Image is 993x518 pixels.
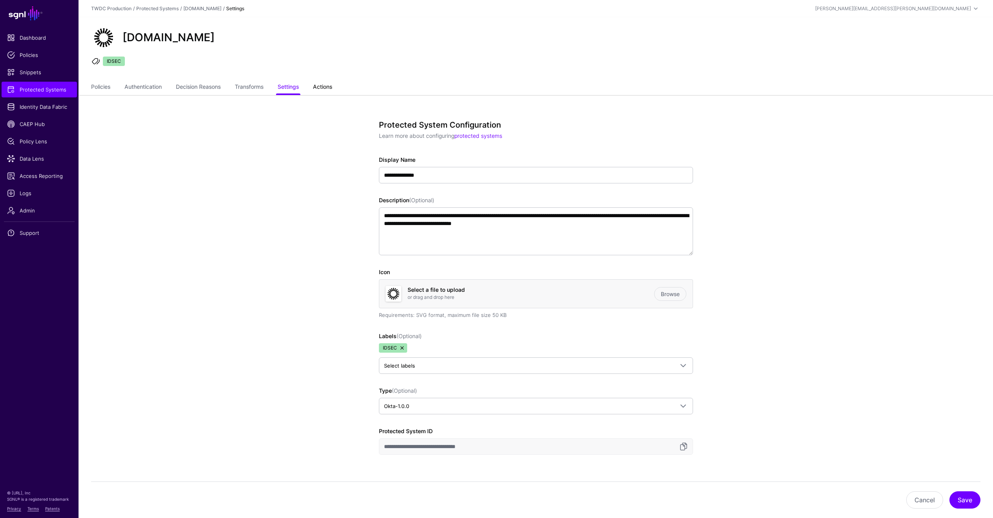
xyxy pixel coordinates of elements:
[2,30,77,46] a: Dashboard
[7,86,71,93] span: Protected Systems
[91,80,110,95] a: Policies
[384,403,409,409] span: Okta-1.0.0
[2,168,77,184] a: Access Reporting
[2,82,77,97] a: Protected Systems
[408,294,654,301] p: or drag and drop here
[7,103,71,111] span: Identity Data Fabric
[7,137,71,145] span: Policy Lens
[5,5,74,22] a: SGNL
[2,185,77,201] a: Logs
[7,68,71,76] span: Snippets
[103,57,125,66] span: IDSEC
[7,229,71,237] span: Support
[226,5,244,11] strong: Settings
[815,5,971,12] div: [PERSON_NAME][EMAIL_ADDRESS][PERSON_NAME][DOMAIN_NAME]
[7,490,71,496] p: © [URL], Inc
[409,197,434,203] span: (Optional)
[379,196,434,204] label: Description
[384,362,415,369] span: Select labels
[2,99,77,115] a: Identity Data Fabric
[949,491,980,509] button: Save
[179,5,183,12] div: /
[408,287,654,293] h4: Select a file to upload
[2,64,77,80] a: Snippets
[2,47,77,63] a: Policies
[235,80,263,95] a: Transforms
[27,506,39,511] a: Terms
[379,332,422,340] label: Labels
[2,151,77,167] a: Data Lens
[132,5,136,12] div: /
[176,80,221,95] a: Decision Reasons
[7,34,71,42] span: Dashboard
[7,120,71,128] span: CAEP Hub
[123,31,215,44] h2: [DOMAIN_NAME]
[379,120,687,130] h3: Protected System Configuration
[124,80,162,95] a: Authentication
[221,5,226,12] div: /
[45,506,60,511] a: Patents
[379,268,390,276] label: Icon
[379,386,417,395] label: Type
[7,506,21,511] a: Privacy
[136,5,179,11] a: Protected Systems
[392,387,417,394] span: (Optional)
[379,343,407,353] span: IDSEC
[454,132,502,139] a: protected systems
[278,80,299,95] a: Settings
[2,116,77,132] a: CAEP Hub
[397,333,422,339] span: (Optional)
[7,172,71,180] span: Access Reporting
[183,5,221,11] a: [DOMAIN_NAME]
[7,189,71,197] span: Logs
[2,203,77,218] a: Admin
[2,134,77,149] a: Policy Lens
[7,155,71,163] span: Data Lens
[386,286,401,302] img: svg+xml;base64,PHN2ZyB3aWR0aD0iNjQiIGhlaWdodD0iNjQiIHZpZXdCb3g9IjAgMCA2NCA2NCIgZmlsbD0ibm9uZSIgeG...
[7,496,71,502] p: SGNL® is a registered trademark
[379,427,433,435] label: Protected System ID
[7,207,71,214] span: Admin
[91,25,116,50] img: svg+xml;base64,PHN2ZyB3aWR0aD0iNjQiIGhlaWdodD0iNjQiIHZpZXdCb3g9IjAgMCA2NCA2NCIgZmlsbD0ibm9uZSIgeG...
[379,156,415,164] label: Display Name
[7,51,71,59] span: Policies
[313,80,332,95] a: Actions
[654,287,686,301] a: Browse
[91,5,132,11] a: TWDC Production
[379,311,693,319] div: Requirements: SVG format, maximum file size 50 KB
[379,132,687,140] p: Learn more about configuring
[906,491,943,509] button: Cancel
